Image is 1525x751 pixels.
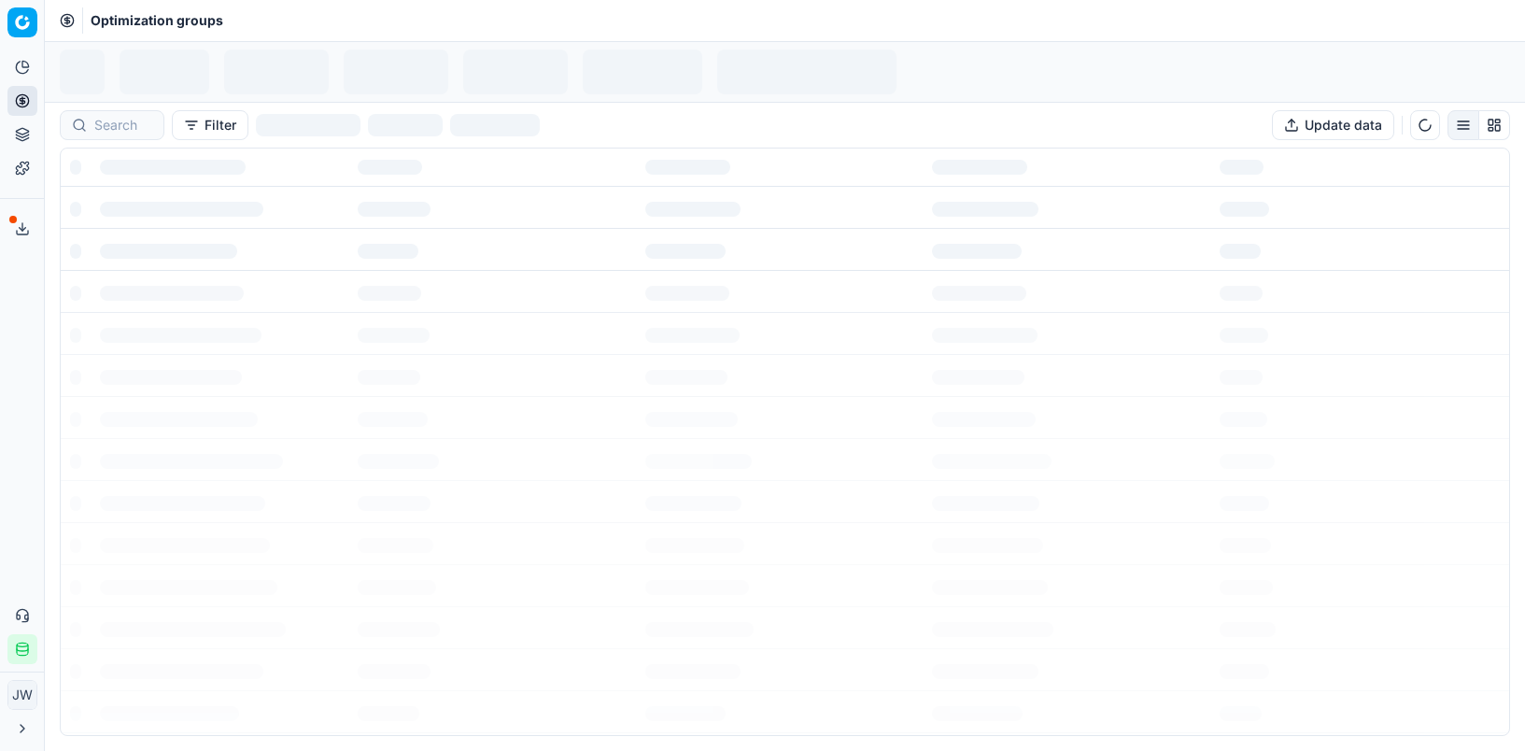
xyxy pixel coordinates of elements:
button: Update data [1272,110,1394,140]
input: Search [94,116,152,135]
span: Optimization groups [91,11,223,30]
button: Filter [172,110,248,140]
button: JW [7,680,37,710]
span: JW [8,681,36,709]
nav: breadcrumb [91,11,223,30]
